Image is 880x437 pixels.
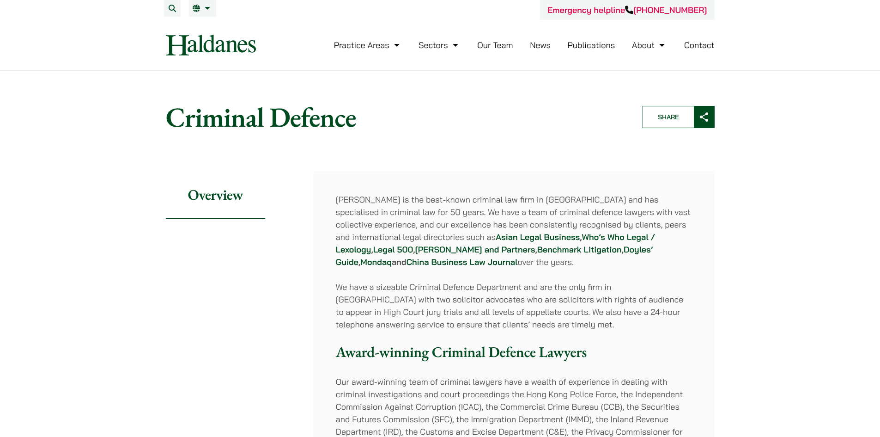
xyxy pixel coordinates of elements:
[371,244,373,255] strong: ,
[166,100,627,134] h1: Criminal Defence
[336,281,692,331] p: We have a sizeable Criminal Defence Department and are the only firm in [GEOGRAPHIC_DATA] with tw...
[373,244,413,255] a: Legal 500
[193,5,212,12] a: EN
[547,5,707,15] a: Emergency helpline[PHONE_NUMBER]
[580,232,582,242] strong: ,
[632,40,667,50] a: About
[336,232,655,255] a: Who’s Who Legal / Lexology
[166,35,256,55] img: Logo of Haldanes
[392,257,407,267] strong: and
[336,193,692,268] p: [PERSON_NAME] is the best-known criminal law firm in [GEOGRAPHIC_DATA] and has specialised in cri...
[415,244,535,255] a: [PERSON_NAME] and Partners
[643,106,715,128] button: Share
[407,257,518,267] a: China Business Law Journal
[336,244,653,267] a: Doyles’ Guide
[684,40,715,50] a: Contact
[530,40,551,50] a: News
[477,40,513,50] a: Our Team
[535,244,624,255] strong: , ,
[358,257,360,267] strong: ,
[568,40,615,50] a: Publications
[496,232,580,242] a: Asian Legal Business
[360,257,392,267] a: Mondaq
[419,40,460,50] a: Sectors
[537,244,622,255] a: Benchmark Litigation
[413,244,415,255] strong: ,
[334,40,402,50] a: Practice Areas
[336,343,692,361] h3: Award-winning Criminal Defence Lawyers
[166,171,265,219] h2: Overview
[643,106,694,128] span: Share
